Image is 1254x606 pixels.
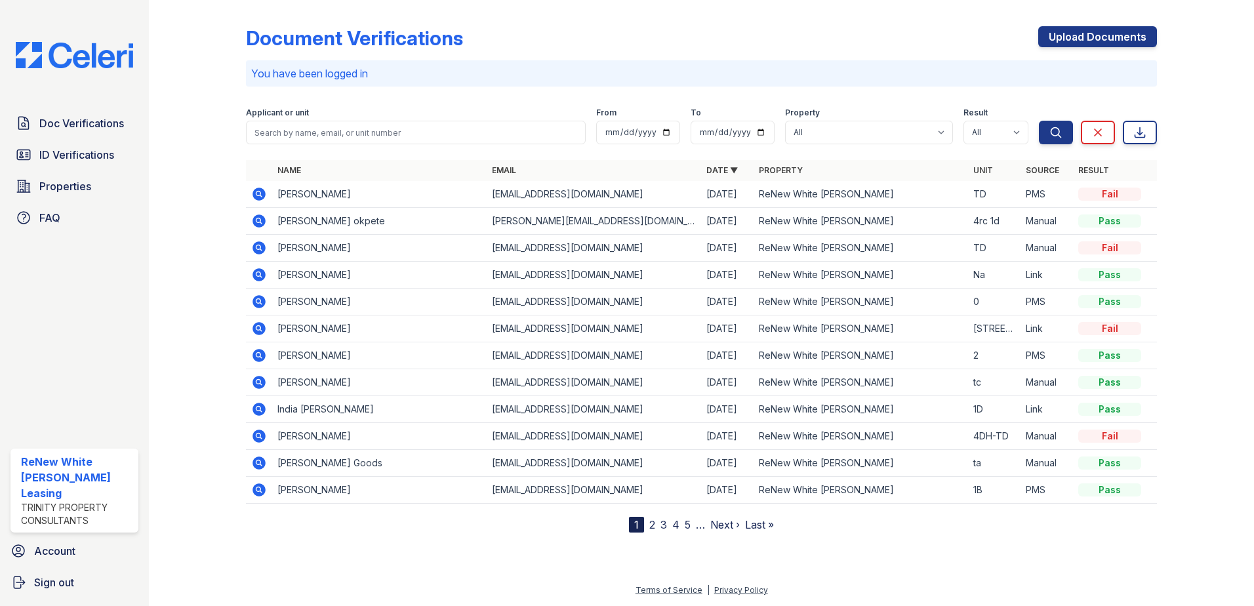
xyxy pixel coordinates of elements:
[487,369,701,396] td: [EMAIL_ADDRESS][DOMAIN_NAME]
[39,178,91,194] span: Properties
[487,423,701,450] td: [EMAIL_ADDRESS][DOMAIN_NAME]
[1078,165,1109,175] a: Result
[714,585,768,595] a: Privacy Policy
[487,208,701,235] td: [PERSON_NAME][EMAIL_ADDRESS][DOMAIN_NAME]
[272,315,487,342] td: [PERSON_NAME]
[629,517,644,533] div: 1
[1021,450,1073,477] td: Manual
[701,208,754,235] td: [DATE]
[487,477,701,504] td: [EMAIL_ADDRESS][DOMAIN_NAME]
[272,477,487,504] td: [PERSON_NAME]
[1026,165,1059,175] a: Source
[754,369,968,396] td: ReNew White [PERSON_NAME]
[701,315,754,342] td: [DATE]
[34,543,75,559] span: Account
[596,108,617,118] label: From
[754,396,968,423] td: ReNew White [PERSON_NAME]
[1078,322,1141,335] div: Fail
[707,585,710,595] div: |
[5,569,144,596] a: Sign out
[272,208,487,235] td: [PERSON_NAME] okpete
[701,396,754,423] td: [DATE]
[21,501,133,527] div: Trinity Property Consultants
[696,517,705,533] span: …
[487,315,701,342] td: [EMAIL_ADDRESS][DOMAIN_NAME]
[10,173,138,199] a: Properties
[10,142,138,168] a: ID Verifications
[272,450,487,477] td: [PERSON_NAME] Goods
[246,121,586,144] input: Search by name, email, or unit number
[272,369,487,396] td: [PERSON_NAME]
[672,518,679,531] a: 4
[701,289,754,315] td: [DATE]
[968,423,1021,450] td: 4DH-TD
[1021,423,1073,450] td: Manual
[701,181,754,208] td: [DATE]
[701,235,754,262] td: [DATE]
[968,315,1021,342] td: [STREET_ADDRESS] TB
[272,235,487,262] td: [PERSON_NAME]
[785,108,820,118] label: Property
[968,235,1021,262] td: TD
[1021,369,1073,396] td: Manual
[754,262,968,289] td: ReNew White [PERSON_NAME]
[649,518,655,531] a: 2
[963,108,988,118] label: Result
[39,147,114,163] span: ID Verifications
[1078,403,1141,416] div: Pass
[685,518,691,531] a: 5
[1021,289,1073,315] td: PMS
[10,205,138,231] a: FAQ
[272,342,487,369] td: [PERSON_NAME]
[754,235,968,262] td: ReNew White [PERSON_NAME]
[701,423,754,450] td: [DATE]
[636,585,702,595] a: Terms of Service
[968,396,1021,423] td: 1D
[701,342,754,369] td: [DATE]
[1078,430,1141,443] div: Fail
[246,26,463,50] div: Document Verifications
[968,208,1021,235] td: 4rc 1d
[5,538,144,564] a: Account
[1021,262,1073,289] td: Link
[754,342,968,369] td: ReNew White [PERSON_NAME]
[10,110,138,136] a: Doc Verifications
[487,181,701,208] td: [EMAIL_ADDRESS][DOMAIN_NAME]
[1021,235,1073,262] td: Manual
[21,454,133,501] div: ReNew White [PERSON_NAME] Leasing
[1021,396,1073,423] td: Link
[272,262,487,289] td: [PERSON_NAME]
[272,423,487,450] td: [PERSON_NAME]
[701,450,754,477] td: [DATE]
[754,450,968,477] td: ReNew White [PERSON_NAME]
[1021,208,1073,235] td: Manual
[1021,342,1073,369] td: PMS
[272,396,487,423] td: India [PERSON_NAME]
[968,262,1021,289] td: Na
[754,208,968,235] td: ReNew White [PERSON_NAME]
[968,477,1021,504] td: 1B
[272,289,487,315] td: [PERSON_NAME]
[710,518,740,531] a: Next ›
[754,315,968,342] td: ReNew White [PERSON_NAME]
[745,518,774,531] a: Last »
[968,342,1021,369] td: 2
[1199,554,1241,593] iframe: chat widget
[1038,26,1157,47] a: Upload Documents
[968,369,1021,396] td: tc
[701,477,754,504] td: [DATE]
[701,369,754,396] td: [DATE]
[1078,456,1141,470] div: Pass
[754,477,968,504] td: ReNew White [PERSON_NAME]
[272,181,487,208] td: [PERSON_NAME]
[1021,315,1073,342] td: Link
[492,165,516,175] a: Email
[487,396,701,423] td: [EMAIL_ADDRESS][DOMAIN_NAME]
[973,165,993,175] a: Unit
[968,450,1021,477] td: ta
[487,342,701,369] td: [EMAIL_ADDRESS][DOMAIN_NAME]
[5,42,144,68] img: CE_Logo_Blue-a8612792a0a2168367f1c8372b55b34899dd931a85d93a1a3d3e32e68fde9ad4.png
[1021,477,1073,504] td: PMS
[706,165,738,175] a: Date ▼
